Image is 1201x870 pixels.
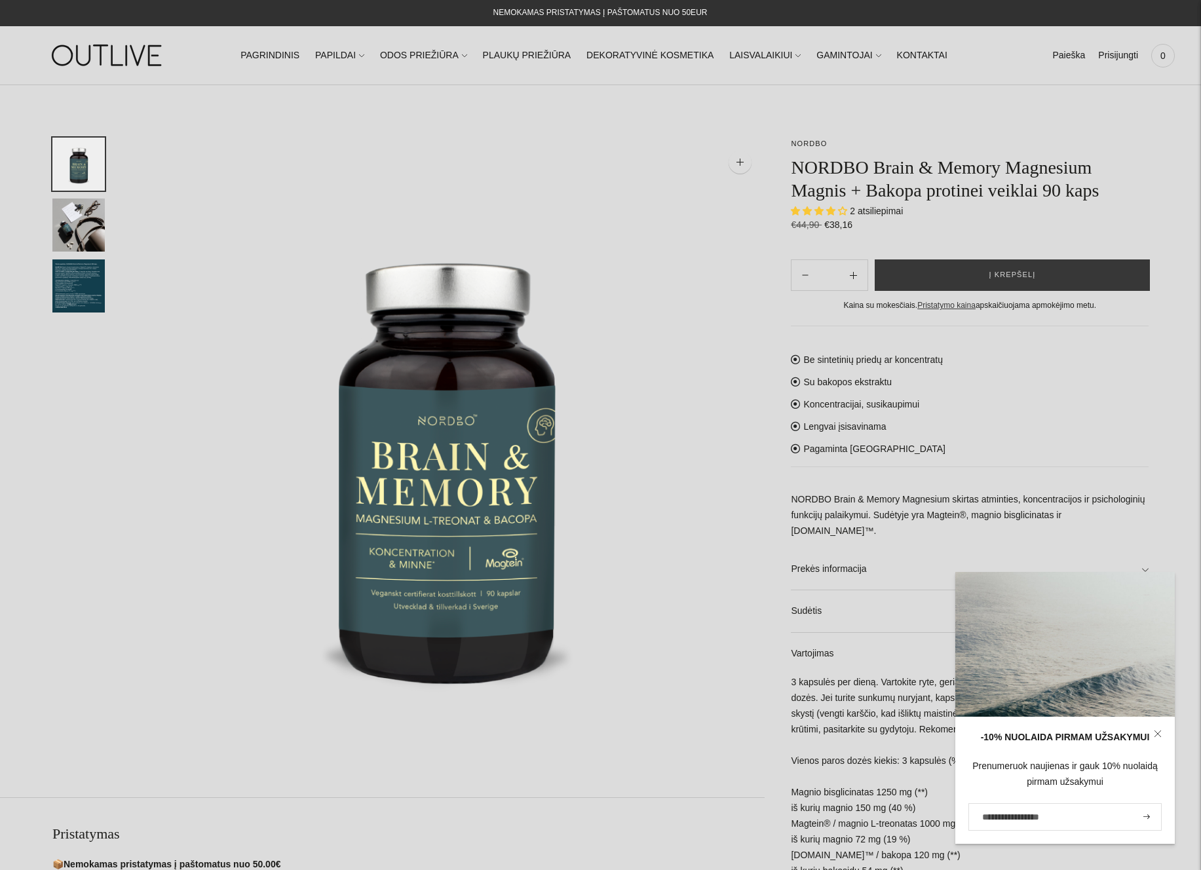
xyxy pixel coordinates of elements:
[52,138,105,191] button: Translation missing: en.general.accessibility.image_thumbail
[1154,47,1172,65] span: 0
[791,156,1149,202] h1: NORDBO Brain & Memory Magnesium Magnis + Bakopa protinei veiklai 90 kaps
[791,140,827,147] a: NORDBO
[64,859,280,869] strong: Nemokamas pristatymas į paštomatus nuo 50.00€
[791,548,1149,590] a: Prekės informacija
[791,299,1149,312] div: Kaina su mokesčiais. apskaičiuojama apmokėjimo metu.
[824,219,852,230] span: €38,16
[1052,41,1085,70] a: Paieška
[917,301,976,310] a: Pristatymo kaina
[26,33,190,78] img: OUTLIVE
[791,219,822,230] s: €44,90
[493,5,708,21] div: NEMOKAMAS PRISTATYMAS Į PAŠTOMATUS NUO 50EUR
[52,259,105,312] button: Translation missing: en.general.accessibility.image_thumbail
[791,633,1149,675] a: Vartojimas
[315,41,364,70] a: PAPILDAI
[791,590,1149,632] a: Sudėtis
[968,730,1162,746] div: -10% NUOLAIDA PIRMAM UŽSAKYMUI
[875,259,1150,291] button: Į krepšelį
[816,41,881,70] a: GAMINTOJAI
[791,492,1149,539] p: NORDBO Brain & Memory Magnesium skirtas atminties, koncentracijos ir psichologinių funkcijų palai...
[989,269,1035,282] span: Į krepšelį
[483,41,571,70] a: PLAUKŲ PRIEŽIŪRA
[820,266,839,285] input: Product quantity
[897,41,947,70] a: KONTAKTAI
[791,259,819,291] button: Add product quantity
[380,41,467,70] a: ODOS PRIEŽIŪRA
[1098,41,1138,70] a: Prisijungti
[968,759,1162,790] div: Prenumeruok naujienas ir gauk 10% nuolaidą pirmam užsakymui
[240,41,299,70] a: PAGRINDINIS
[131,138,765,771] img: NORDBO Brain & Memory Magnesium Magnis + Bakopa protinei veiklai 90 kaps
[52,199,105,252] button: Translation missing: en.general.accessibility.image_thumbail
[52,824,765,844] h2: Pristatymas
[729,41,801,70] a: LAISVALAIKIUI
[791,206,850,216] span: 4.00 stars
[839,259,867,291] button: Subtract product quantity
[850,206,903,216] span: 2 atsiliepimai
[586,41,714,70] a: DEKORATYVINĖ KOSMETIKA
[1151,41,1175,70] a: 0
